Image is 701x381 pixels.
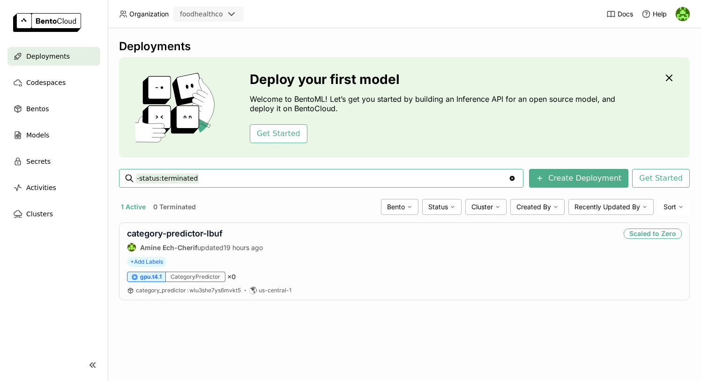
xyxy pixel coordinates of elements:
[7,178,100,197] a: Activities
[606,9,633,19] a: Docs
[136,287,241,294] a: category_predictor:wlu3she7ys6mvkt5
[632,169,690,188] button: Get Started
[26,51,70,62] span: Deployments
[26,77,66,88] span: Codespaces
[664,203,676,211] span: Sort
[641,9,667,19] div: Help
[508,175,516,182] svg: Clear value
[381,199,418,215] div: Bento
[127,72,227,143] img: cover onboarding
[26,208,53,220] span: Clusters
[7,152,100,171] a: Secrets
[129,10,169,18] span: Organization
[624,229,682,239] div: Scaled to Zero
[187,287,188,294] span: :
[127,243,136,251] img: Amine Ech-Cherif
[127,243,263,252] div: updated
[465,199,507,215] div: Cluster
[250,72,620,87] h3: Deploy your first model
[136,287,241,294] span: category_predictor wlu3she7ys6mvkt5
[7,73,100,92] a: Codespaces
[471,203,493,211] span: Cluster
[26,103,49,114] span: Bentos
[7,126,100,145] a: Models
[428,203,448,211] span: Status
[119,39,690,53] div: Deployments
[227,273,236,281] span: × 0
[151,201,198,213] button: 0 Terminated
[224,244,263,251] span: 19 hours ago
[26,156,51,167] span: Secrets
[180,9,223,19] div: foodhealthco
[618,10,633,18] span: Docs
[7,99,100,118] a: Bentos
[127,229,223,238] a: category-predictor-lbuf
[7,205,100,223] a: Clusters
[676,7,690,21] img: Steven Searcy
[250,124,307,143] button: Get Started
[657,199,690,215] div: Sort
[422,199,462,215] div: Status
[568,199,654,215] div: Recently Updated By
[529,169,628,188] button: Create Deployment
[250,94,620,113] p: Welcome to BentoML! Let’s get you started by building an Inference API for an open source model, ...
[574,203,640,211] span: Recently Updated By
[136,171,508,186] input: Search
[516,203,551,211] span: Created By
[224,10,225,19] input: Selected foodhealthco.
[119,201,148,213] button: 1 Active
[510,199,565,215] div: Created By
[140,273,162,281] span: gpu.t4.1
[127,257,166,267] span: +Add Labels
[387,203,405,211] span: Bento
[259,287,291,294] span: us-central-1
[166,272,225,282] div: CategoryPredictor
[26,182,56,193] span: Activities
[26,130,49,141] span: Models
[653,10,667,18] span: Help
[140,244,197,251] strong: Amine Ech-Cherif
[13,13,81,32] img: logo
[7,47,100,66] a: Deployments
